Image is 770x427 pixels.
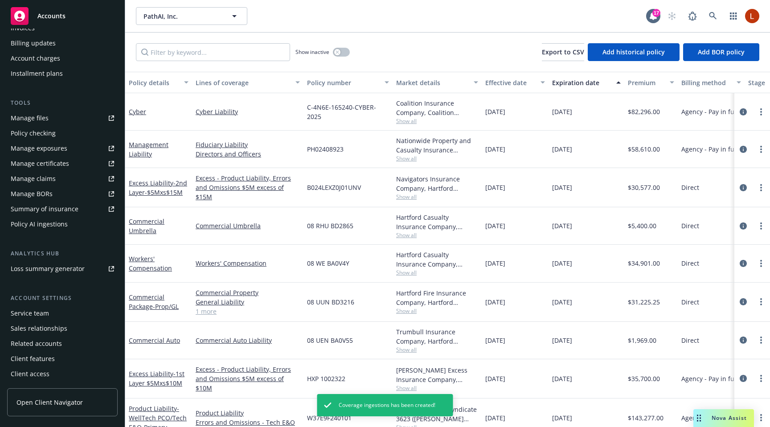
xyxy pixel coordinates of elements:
div: Policy number [307,78,379,87]
div: Effective date [485,78,535,87]
div: Billing updates [11,36,56,50]
span: Direct [681,336,699,345]
div: Manage exposures [11,141,67,156]
div: Hartford Fire Insurance Company, Hartford Insurance Group [396,288,478,307]
div: Client access [11,367,49,381]
a: Cyber [129,107,146,116]
span: [DATE] [485,297,505,307]
span: C-4N6E-165240-CYBER-2025 [307,103,389,121]
span: - 1st Layer $5Mxs$10M [129,370,184,387]
div: Hartford Casualty Insurance Company, Hartford Insurance Group [396,250,478,269]
span: [DATE] [485,374,505,383]
a: Accounts [7,4,118,29]
a: General Liability [196,297,300,307]
a: Cyber Liability [196,107,300,116]
button: Policy number [303,72,393,93]
button: Export to CSV [542,43,584,61]
div: Premium [628,78,664,87]
span: [DATE] [552,413,572,423]
span: Show all [396,117,478,125]
a: Excess - Product Liability, Errors and Omissions $5M excess of $10M [196,365,300,393]
span: [DATE] [552,297,572,307]
a: more [756,221,766,231]
a: Directors and Officers [196,149,300,159]
span: 08 RHU BD2865 [307,221,353,230]
button: Nova Assist [693,409,754,427]
span: PathAI, Inc. [143,12,221,21]
div: Tools [7,99,118,107]
div: Billing method [681,78,731,87]
span: Show all [396,269,478,276]
span: Add BOR policy [698,48,745,56]
a: Search [704,7,722,25]
a: Manage exposures [7,141,118,156]
button: Premium [624,72,678,93]
span: 08 WE BA0V4Y [307,259,349,268]
span: Show all [396,307,478,315]
button: Expiration date [549,72,624,93]
a: Loss summary generator [7,262,118,276]
span: Accounts [37,12,66,20]
div: Client features [11,352,55,366]
div: Sales relationships [11,321,67,336]
div: Navigators Insurance Company, Hartford Insurance Group [396,174,478,193]
div: Manage certificates [11,156,69,171]
div: Loss summary generator [11,262,85,276]
a: 1 more [196,307,300,316]
span: Show all [396,155,478,162]
a: Start snowing [663,7,681,25]
div: Related accounts [11,337,62,351]
a: more [756,296,766,307]
span: Direct [681,221,699,230]
span: [DATE] [552,144,572,154]
span: $5,400.00 [628,221,656,230]
span: Show all [396,193,478,201]
span: [DATE] [552,336,572,345]
div: Drag to move [693,409,704,427]
a: circleInformation [738,221,749,231]
span: $82,296.00 [628,107,660,116]
a: Commercial Umbrella [196,221,300,230]
span: [DATE] [485,413,505,423]
a: Product Liability [196,408,300,418]
a: more [756,258,766,269]
div: Policy details [129,78,179,87]
a: circleInformation [738,335,749,345]
a: Manage certificates [7,156,118,171]
span: $58,610.00 [628,144,660,154]
a: Related accounts [7,337,118,351]
div: Lines of coverage [196,78,290,87]
span: $31,225.25 [628,297,660,307]
a: Commercial Package [129,293,179,311]
a: Account charges [7,51,118,66]
span: [DATE] [552,107,572,116]
span: Show all [396,231,478,239]
div: Policy checking [11,126,56,140]
a: circleInformation [738,144,749,155]
div: Analytics hub [7,249,118,258]
a: Report a Bug [684,7,701,25]
span: Agency - Pay in full [681,413,738,423]
span: Open Client Navigator [16,398,83,407]
a: circleInformation [738,107,749,117]
span: Add historical policy [602,48,665,56]
span: Direct [681,259,699,268]
a: more [756,412,766,423]
span: $34,901.00 [628,259,660,268]
a: more [756,182,766,193]
a: Installment plans [7,66,118,81]
a: Commercial Property [196,288,300,297]
div: 17 [652,9,660,17]
span: - Prop/GL [153,302,179,311]
input: Filter by keyword... [136,43,290,61]
span: W37E9F240101 [307,413,352,423]
a: more [756,373,766,384]
div: [PERSON_NAME] Excess Insurance Company, [PERSON_NAME] Insurance Group [396,365,478,384]
div: Service team [11,306,49,320]
a: circleInformation [738,258,749,269]
span: Show all [396,384,478,392]
div: Nationwide Property and Casualty Insurance Company, Nationwide Insurance Company [396,136,478,155]
button: Billing method [678,72,745,93]
a: Commercial Auto [129,336,180,345]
